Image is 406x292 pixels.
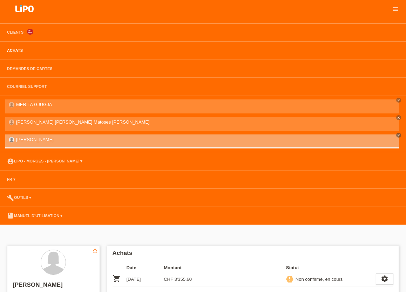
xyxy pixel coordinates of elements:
td: CHF 3'355.60 [164,272,201,286]
a: bookManuel d’utilisation ▾ [4,214,66,218]
a: [PERSON_NAME] [PERSON_NAME] Matoses [PERSON_NAME] [16,119,150,125]
th: Statut [286,264,376,272]
a: MERITA GJUGJA [16,102,52,107]
i: book [7,212,14,219]
td: [DATE] [127,272,164,286]
i: menu [392,6,399,13]
i: close [397,116,400,119]
a: LIPO pay [7,14,42,20]
a: Demandes de cartes [4,67,56,71]
span: 21 [27,29,33,35]
a: FR ▾ [4,177,19,181]
a: close [396,98,401,103]
i: close [397,133,400,137]
th: Date [127,264,164,272]
a: buildOutils ▾ [4,195,35,200]
a: close [396,133,401,138]
i: priority_high [287,276,292,281]
a: [PERSON_NAME] [16,137,54,142]
th: Montant [164,264,201,272]
a: Achats [4,48,26,53]
i: settings [381,275,388,283]
a: Courriel Support [4,84,50,89]
i: POSP00027943 [113,274,121,283]
a: Clients [4,30,27,34]
h2: [PERSON_NAME] [13,281,94,292]
i: account_circle [7,158,14,165]
i: close [397,98,400,102]
a: star_border [92,248,98,255]
a: menu [388,7,402,11]
div: Non confirmé, en cours [293,276,343,283]
i: star_border [92,248,98,254]
i: build [7,194,14,201]
h2: Achats [113,250,394,260]
a: close [396,115,401,120]
a: account_circleLIPO - Morges - [PERSON_NAME] ▾ [4,159,86,163]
